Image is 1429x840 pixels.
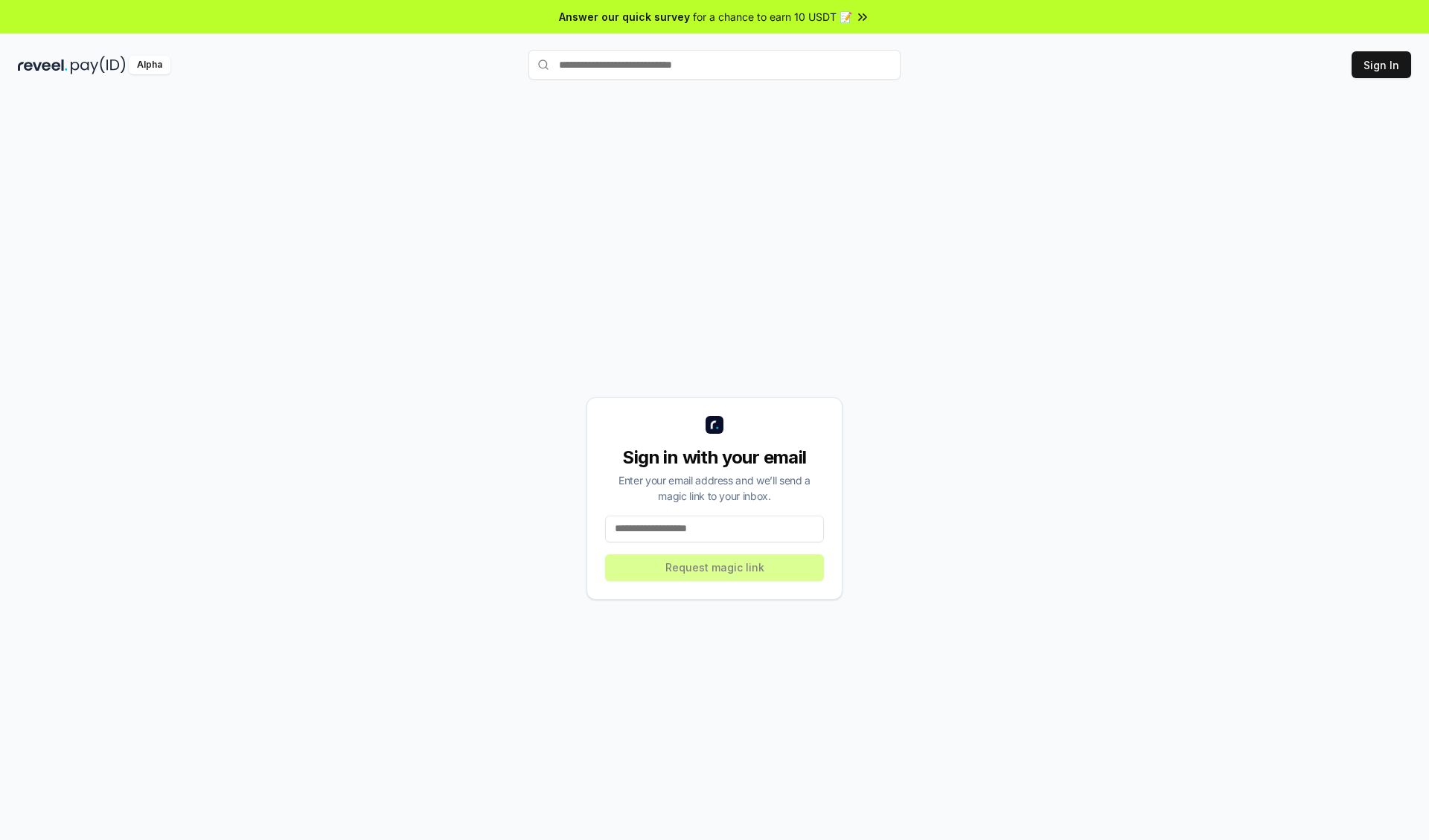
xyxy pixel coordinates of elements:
img: pay_id [71,56,126,74]
span: Answer our quick survey [559,9,690,25]
div: Sign in with your email [605,446,824,469]
img: logo_small [706,416,723,434]
div: Alpha [129,56,170,74]
button: Sign In [1352,51,1411,78]
img: reveel_dark [18,56,68,74]
span: for a chance to earn 10 USDT 📝 [693,9,852,25]
div: Enter your email address and we’ll send a magic link to your inbox. [605,472,824,504]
